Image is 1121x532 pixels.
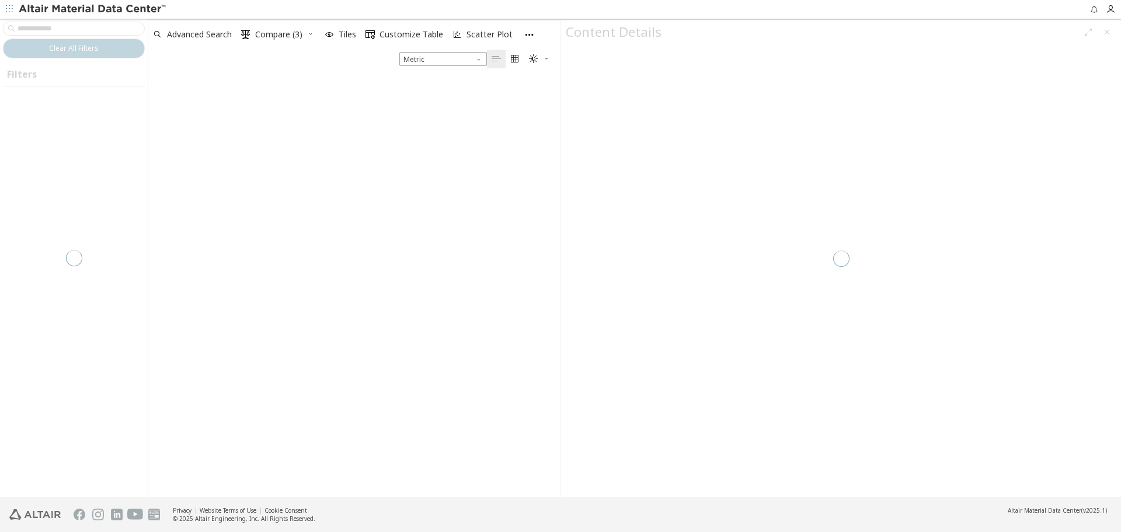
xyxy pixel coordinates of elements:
img: Altair Engineering [9,509,61,520]
img: Altair Material Data Center [19,4,168,15]
button: Theme [524,50,555,68]
div: Unit System [399,52,487,66]
span: Tiles [339,30,356,39]
a: Privacy [173,506,192,514]
span: Compare (3) [255,30,302,39]
div: (v2025.1) [1008,506,1107,514]
i:  [365,30,375,39]
span: Customize Table [380,30,443,39]
i:  [492,54,501,64]
a: Website Terms of Use [200,506,256,514]
i:  [529,54,538,64]
div: © 2025 Altair Engineering, Inc. All Rights Reserved. [173,514,315,523]
span: Altair Material Data Center [1008,506,1081,514]
span: Scatter Plot [466,30,513,39]
span: Advanced Search [167,30,232,39]
i:  [510,54,520,64]
a: Cookie Consent [264,506,307,514]
button: Tile View [506,50,524,68]
button: Table View [487,50,506,68]
span: Metric [399,52,487,66]
i:  [241,30,250,39]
